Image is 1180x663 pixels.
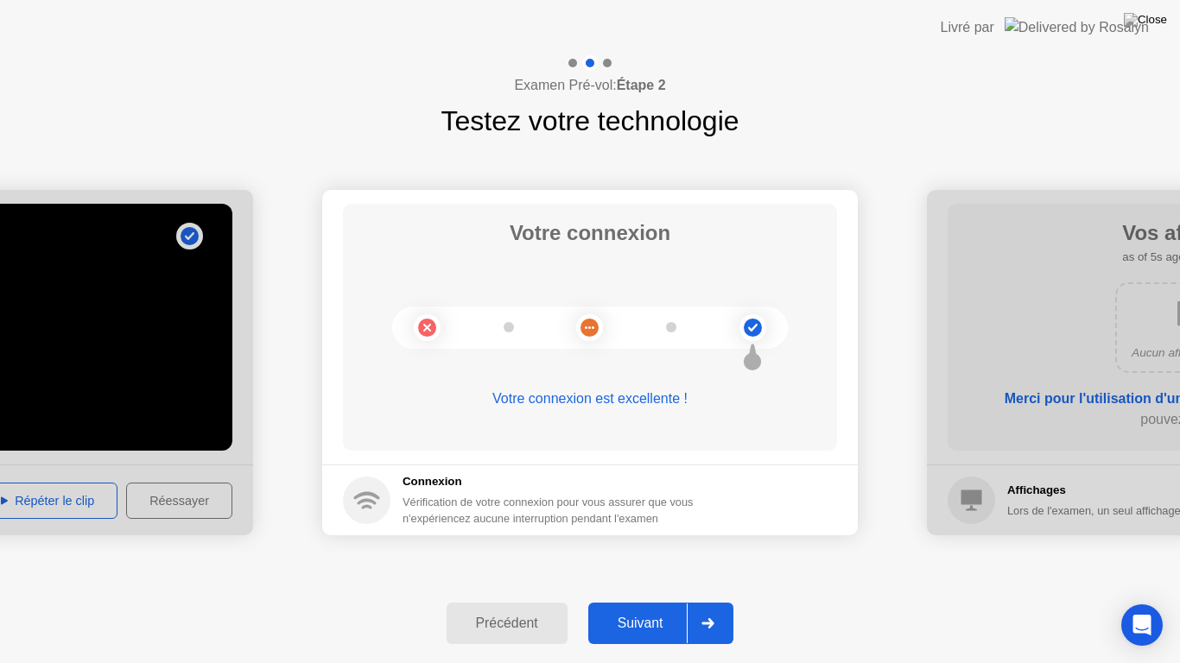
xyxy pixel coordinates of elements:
[514,75,665,96] h4: Examen Pré-vol:
[343,388,837,409] div: Votre connexion est excellente !
[403,473,695,490] h5: Connexion
[617,78,666,92] b: Étape 2
[588,603,734,644] button: Suivant
[510,218,670,249] h1: Votre connexion
[593,616,688,631] div: Suivant
[1121,604,1163,646] div: Open Intercom Messenger
[1124,13,1167,27] img: Close
[941,17,994,38] div: Livré par
[403,494,695,527] div: Vérification de votre connexion pour vous assurer que vous n'expériencez aucune interruption pend...
[1005,17,1149,37] img: Delivered by Rosalyn
[441,100,739,142] h1: Testez votre technologie
[452,616,562,631] div: Précédent
[447,603,568,644] button: Précédent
